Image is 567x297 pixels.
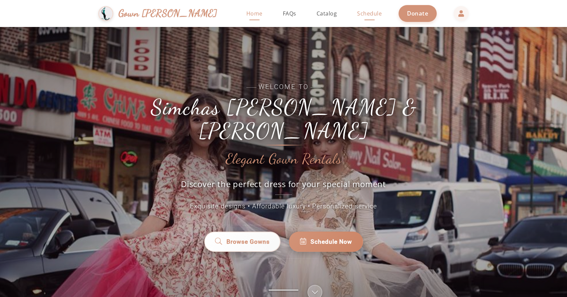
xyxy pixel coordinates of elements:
span: FAQs [283,10,296,17]
span: Gown [PERSON_NAME] [118,6,217,21]
img: Gown Gmach Logo [98,6,113,21]
h2: Elegant Gown Rentals [226,151,342,167]
span: Browse Gowns [226,237,270,246]
a: Donate [399,5,437,22]
span: Schedule [357,10,382,17]
span: Catalog [317,10,337,17]
a: Gown [PERSON_NAME] [98,4,224,23]
span: Schedule Now [310,237,352,246]
span: Home [246,10,263,17]
iframe: Chatra live chat [484,277,560,290]
span: Welcome to [132,82,435,92]
h1: Simchas [PERSON_NAME] & [PERSON_NAME] [132,95,435,143]
p: Discover the perfect dress for your special moment [174,178,393,195]
span: Donate [407,9,428,17]
p: Exquisite designs • Affordable luxury • Personalized service [132,202,435,211]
